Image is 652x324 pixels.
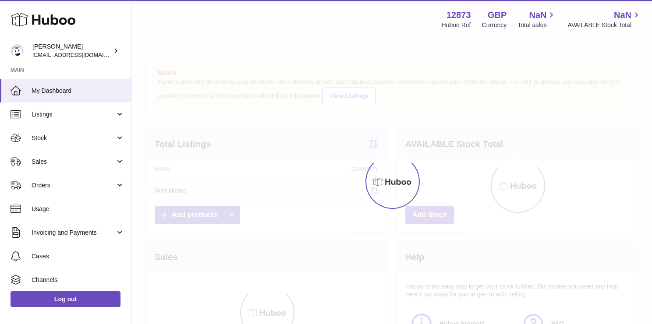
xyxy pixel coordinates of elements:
[32,252,124,261] span: Cases
[11,44,24,57] img: tikhon.oleinikov@sleepandglow.com
[446,9,471,21] strong: 12873
[32,158,115,166] span: Sales
[614,9,631,21] span: NaN
[567,21,641,29] span: AVAILABLE Stock Total
[488,9,507,21] strong: GBP
[32,276,124,284] span: Channels
[32,110,115,119] span: Listings
[11,291,120,307] a: Log out
[32,181,115,190] span: Orders
[567,9,641,29] a: NaN AVAILABLE Stock Total
[32,205,124,213] span: Usage
[517,9,556,29] a: NaN Total sales
[32,229,115,237] span: Invoicing and Payments
[32,42,111,59] div: [PERSON_NAME]
[442,21,471,29] div: Huboo Ref
[529,9,546,21] span: NaN
[32,87,124,95] span: My Dashboard
[32,134,115,142] span: Stock
[482,21,507,29] div: Currency
[32,51,129,58] span: [EMAIL_ADDRESS][DOMAIN_NAME]
[517,21,556,29] span: Total sales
